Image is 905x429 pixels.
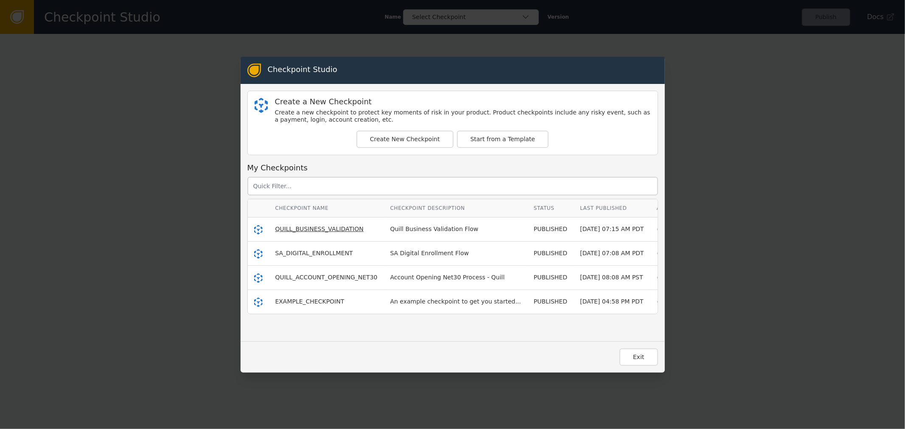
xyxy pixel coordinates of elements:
[247,177,658,195] input: Quick Filter...
[390,297,521,306] div: An example checkpoint to get you started...
[527,199,574,217] th: Status
[580,249,644,258] div: [DATE] 07:08 AM PDT
[580,273,644,282] div: [DATE] 08:08 AM PST
[534,225,567,234] div: PUBLISHED
[275,274,378,281] span: QUILL_ACCOUNT_OPENING_NET30
[457,131,549,148] button: Start from a Template
[534,249,567,258] div: PUBLISHED
[390,274,505,281] span: Account Opening Net30 Process - Quill
[247,162,658,173] div: My Checkpoints
[619,348,658,366] button: Exit
[390,250,469,256] span: SA Digital Enrollment Flow
[275,109,651,124] div: Create a new checkpoint to protect key moments of risk in your product. Product checkpoints inclu...
[574,199,650,217] th: Last Published
[580,297,644,306] div: [DATE] 04:58 PM PDT
[650,199,688,217] th: Actions
[268,64,337,77] div: Checkpoint Studio
[390,226,479,232] span: Quill Business Validation Flow
[275,250,353,256] span: SA_DIGITAL_ENROLLMENT
[275,298,345,305] span: EXAMPLE_CHECKPOINT
[580,225,644,234] div: [DATE] 07:15 AM PDT
[534,273,567,282] div: PUBLISHED
[356,131,454,148] button: Create New Checkpoint
[275,226,364,232] span: QUILL_BUSINESS_VALIDATION
[275,98,651,106] div: Create a New Checkpoint
[534,297,567,306] div: PUBLISHED
[384,199,527,217] th: Checkpoint Description
[269,199,384,217] th: Checkpoint Name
